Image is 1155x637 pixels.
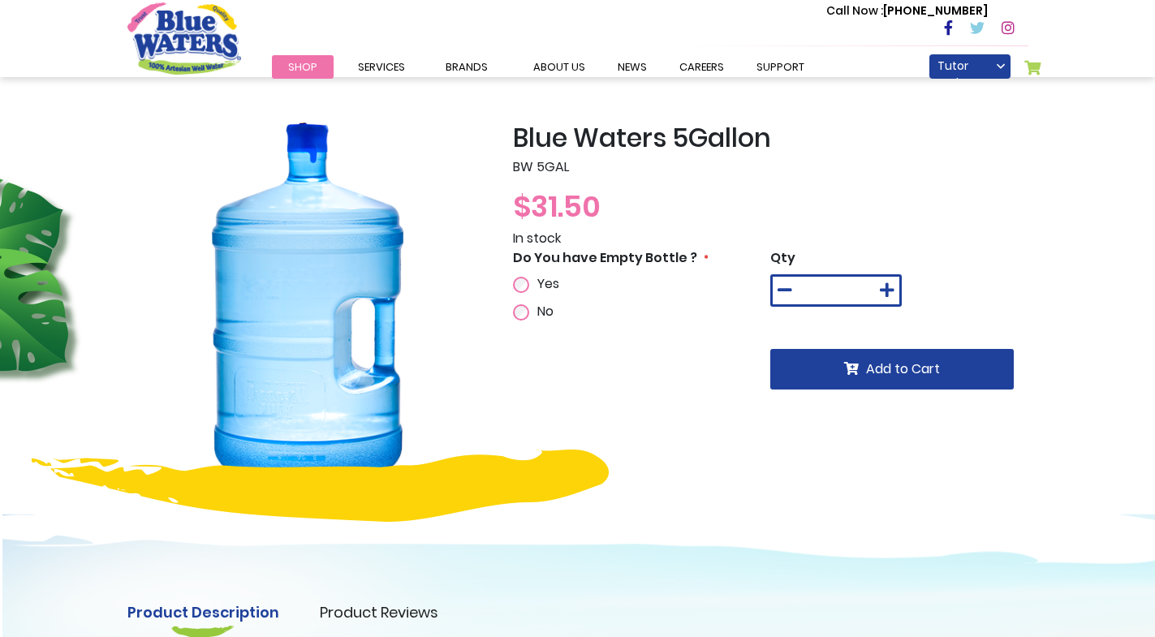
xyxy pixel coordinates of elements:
a: about us [517,55,601,79]
a: Product Reviews [320,601,438,623]
button: Add to Cart [770,349,1014,390]
span: Services [358,59,405,75]
span: Add to Cart [866,359,940,378]
a: store logo [127,2,241,74]
span: Shop [288,59,317,75]
img: Blue_Waters_5Gallon_1_20.png [127,123,489,484]
p: [PHONE_NUMBER] [826,2,988,19]
span: No [537,302,554,321]
span: $31.50 [513,186,601,227]
span: Call Now : [826,2,883,19]
img: yellow-design.png [32,450,609,522]
a: careers [663,55,740,79]
span: Qty [770,248,795,267]
span: Do You have Empty Bottle ? [513,248,697,267]
a: News [601,55,663,79]
span: Brands [446,59,488,75]
a: support [740,55,821,79]
p: BW 5GAL [513,157,1028,177]
h2: Blue Waters 5Gallon [513,123,1028,153]
span: In stock [513,229,561,247]
span: Yes [537,274,559,293]
a: Tutor Owls [929,54,1011,79]
a: Product Description [127,601,279,623]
